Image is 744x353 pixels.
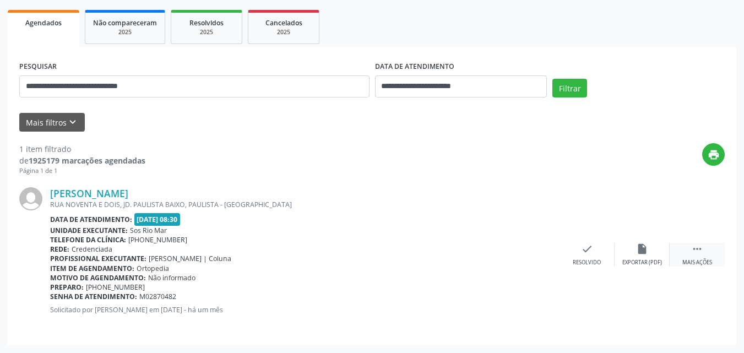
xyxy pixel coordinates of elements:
span: [PERSON_NAME] | Coluna [149,254,231,263]
b: Motivo de agendamento: [50,273,146,283]
span: Credenciada [72,245,112,254]
b: Rede: [50,245,69,254]
b: Data de atendimento: [50,215,132,224]
div: 2025 [179,28,234,36]
div: 2025 [93,28,157,36]
div: Resolvido [573,259,601,267]
strong: 1925179 marcações agendadas [29,155,145,166]
div: Página 1 de 1 [19,166,145,176]
i: keyboard_arrow_down [67,116,79,128]
i:  [691,243,703,255]
span: Não compareceram [93,18,157,28]
button: print [702,143,725,166]
b: Telefone da clínica: [50,235,126,245]
p: Solicitado por [PERSON_NAME] em [DATE] - há um mês [50,305,560,314]
span: [PHONE_NUMBER] [128,235,187,245]
span: [PHONE_NUMBER] [86,283,145,292]
span: Agendados [25,18,62,28]
div: 1 item filtrado [19,143,145,155]
i: check [581,243,593,255]
a: [PERSON_NAME] [50,187,128,199]
div: Mais ações [682,259,712,267]
i: print [708,149,720,161]
span: Sos Rio Mar [130,226,167,235]
img: img [19,187,42,210]
b: Unidade executante: [50,226,128,235]
div: RUA NOVENTA E DOIS, JD. PAULISTA BAIXO, PAULISTA - [GEOGRAPHIC_DATA] [50,200,560,209]
span: M02870482 [139,292,176,301]
button: Filtrar [552,79,587,97]
span: Ortopedia [137,264,169,273]
b: Item de agendamento: [50,264,134,273]
button: Mais filtroskeyboard_arrow_down [19,113,85,132]
i: insert_drive_file [636,243,648,255]
label: PESQUISAR [19,58,57,75]
span: Resolvidos [189,18,224,28]
b: Profissional executante: [50,254,146,263]
span: Cancelados [265,18,302,28]
div: 2025 [256,28,311,36]
div: Exportar (PDF) [622,259,662,267]
b: Preparo: [50,283,84,292]
label: DATA DE ATENDIMENTO [375,58,454,75]
span: Não informado [148,273,195,283]
span: [DATE] 08:30 [134,213,181,226]
div: de [19,155,145,166]
b: Senha de atendimento: [50,292,137,301]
